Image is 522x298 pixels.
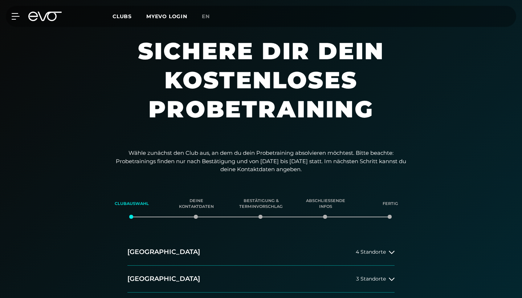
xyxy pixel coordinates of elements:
[356,276,386,282] span: 3 Standorte
[113,13,132,20] span: Clubs
[127,266,395,293] button: [GEOGRAPHIC_DATA]3 Standorte
[109,194,155,214] div: Clubauswahl
[116,149,406,174] p: Wähle zunächst den Club aus, an dem du dein Probetraining absolvieren möchtest. Bitte beachte: Pr...
[367,194,413,214] div: Fertig
[113,13,146,20] a: Clubs
[238,194,284,214] div: Bestätigung & Terminvorschlag
[127,274,200,283] h2: [GEOGRAPHIC_DATA]
[302,194,349,214] div: Abschließende Infos
[356,249,386,255] span: 4 Standorte
[127,239,395,266] button: [GEOGRAPHIC_DATA]4 Standorte
[202,13,210,20] span: en
[173,194,220,214] div: Deine Kontaktdaten
[202,12,219,21] a: en
[94,36,428,138] h1: Sichere dir dein kostenloses Probetraining
[127,247,200,257] h2: [GEOGRAPHIC_DATA]
[146,13,187,20] a: MYEVO LOGIN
